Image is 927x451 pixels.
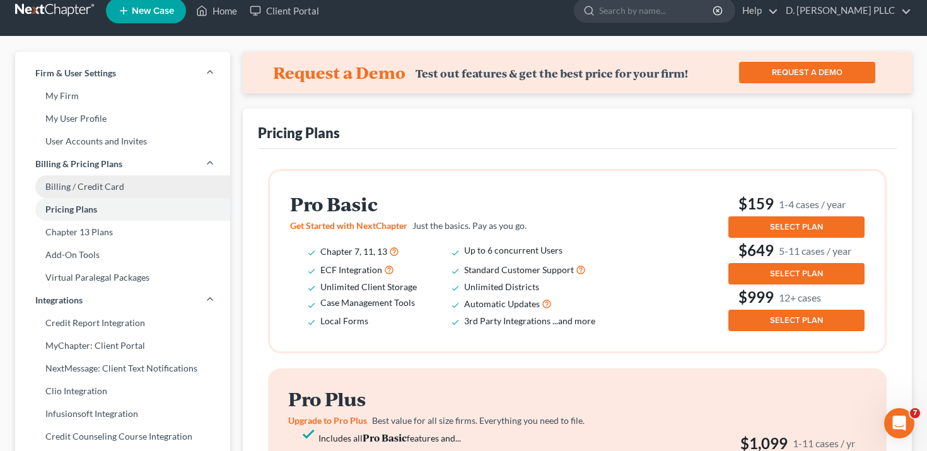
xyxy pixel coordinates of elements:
a: Credit Report Integration [15,312,230,334]
span: Unlimited Districts [464,281,539,292]
a: Integrations [15,289,230,312]
span: Case Management Tools [320,297,415,308]
span: ECF Integration [320,264,382,275]
span: Standard Customer Support [464,264,574,275]
span: Up to 6 concurrent Users [464,245,563,255]
h2: Pro Plus [288,389,611,409]
span: Best value for all size firms. Everything you need to file. [372,415,585,426]
strong: Pro Basic [363,431,407,444]
iframe: Intercom live chat [884,408,914,438]
span: Just the basics. Pay as you go. [412,220,527,231]
small: 1-11 cases / yr [793,436,855,450]
small: 5-11 cases / year [779,244,851,257]
span: SELECT PLAN [770,222,823,232]
h3: $999 [728,287,865,307]
a: Pricing Plans [15,198,230,221]
span: New Case [132,6,174,16]
a: Infusionsoft Integration [15,402,230,425]
span: 3rd Party Integrations [464,315,551,326]
h3: $159 [728,194,865,214]
a: Virtual Paralegal Packages [15,266,230,289]
span: Get Started with NextChapter [290,220,407,231]
span: Includes all features and... [318,433,461,443]
a: REQUEST A DEMO [739,62,875,83]
a: Clio Integration [15,380,230,402]
button: SELECT PLAN [728,216,865,238]
div: Pricing Plans [258,124,340,142]
span: Unlimited Client Storage [320,281,417,292]
span: Local Forms [320,315,368,326]
button: SELECT PLAN [728,263,865,284]
a: Add-On Tools [15,243,230,266]
span: Billing & Pricing Plans [35,158,122,170]
span: Chapter 7, 11, 13 [320,246,387,257]
a: Billing / Credit Card [15,175,230,198]
span: Automatic Updates [464,298,540,309]
span: 7 [910,408,920,418]
span: Integrations [35,294,83,307]
a: MyChapter: Client Portal [15,334,230,357]
h2: Pro Basic [290,194,613,214]
a: My Firm [15,85,230,107]
small: 1-4 cases / year [779,197,846,211]
span: ...and more [552,315,595,326]
h4: Request a Demo [273,62,405,83]
span: SELECT PLAN [770,269,823,279]
span: Upgrade to Pro Plus [288,415,367,426]
a: Credit Counseling Course Integration [15,425,230,448]
a: User Accounts and Invites [15,130,230,153]
a: Chapter 13 Plans [15,221,230,243]
a: NextMessage: Client Text Notifications [15,357,230,380]
h3: $649 [728,240,865,261]
small: 12+ cases [779,291,821,304]
a: Billing & Pricing Plans [15,153,230,175]
span: SELECT PLAN [770,315,823,325]
a: Firm & User Settings [15,62,230,85]
span: Firm & User Settings [35,67,116,79]
div: Test out features & get the best price for your firm! [416,67,688,80]
button: SELECT PLAN [728,310,865,331]
a: My User Profile [15,107,230,130]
